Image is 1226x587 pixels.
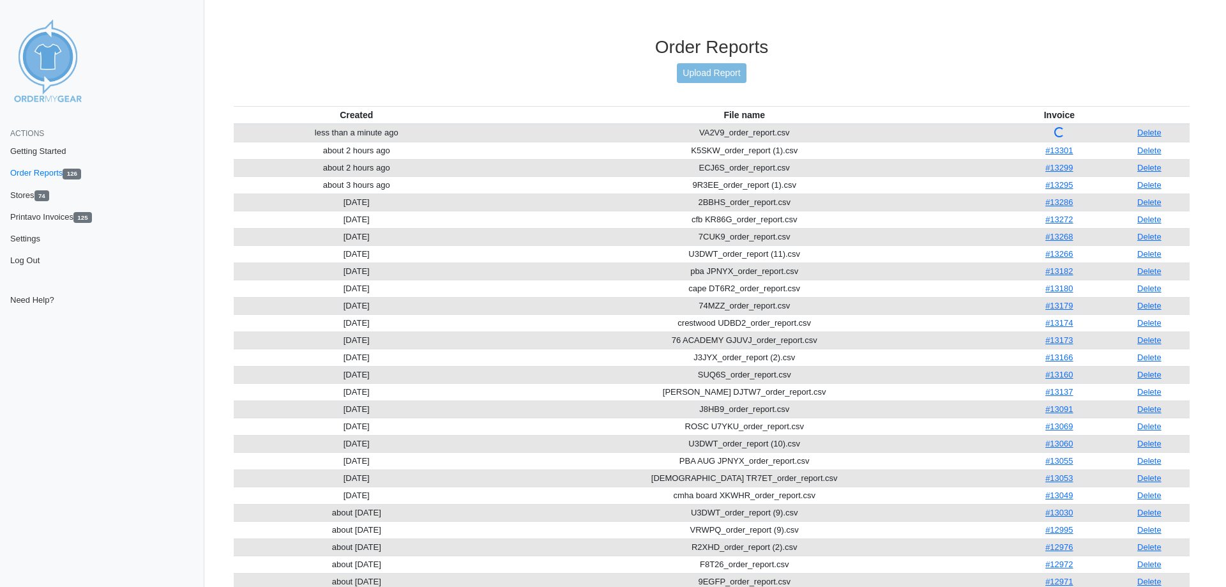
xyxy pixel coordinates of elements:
[479,280,1010,297] td: cape DT6R2_order_report.csv
[1045,491,1073,500] a: #13049
[479,349,1010,366] td: J3JYX_order_report (2).csv
[1045,370,1073,379] a: #13160
[1045,422,1073,431] a: #13069
[479,504,1010,521] td: U3DWT_order_report (9).csv
[1137,249,1162,259] a: Delete
[1137,353,1162,362] a: Delete
[1137,456,1162,466] a: Delete
[234,332,479,349] td: [DATE]
[479,452,1010,469] td: PBA AUG JPNYX_order_report.csv
[479,142,1010,159] td: K5SKW_order_report (1).csv
[479,176,1010,194] td: 9R3EE_order_report (1).csv
[479,228,1010,245] td: 7CUK9_order_report.csv
[234,124,479,142] td: less than a minute ago
[234,176,479,194] td: about 3 hours ago
[234,521,479,538] td: about [DATE]
[479,383,1010,400] td: [PERSON_NAME] DJTW7_order_report.csv
[479,487,1010,504] td: cmha board XKWHR_order_report.csv
[1137,232,1162,241] a: Delete
[1045,387,1073,397] a: #13137
[63,169,81,179] span: 126
[1137,301,1162,310] a: Delete
[479,245,1010,263] td: U3DWT_order_report (11).csv
[234,36,1190,58] h3: Order Reports
[234,469,479,487] td: [DATE]
[234,418,479,435] td: [DATE]
[234,487,479,504] td: [DATE]
[1137,146,1162,155] a: Delete
[1137,180,1162,190] a: Delete
[234,263,479,280] td: [DATE]
[1045,473,1073,483] a: #13053
[1045,542,1073,552] a: #12976
[234,349,479,366] td: [DATE]
[1010,106,1109,124] th: Invoice
[10,129,44,138] span: Actions
[479,521,1010,538] td: VRWPQ_order_report (9).csv
[479,194,1010,211] td: 2BBHS_order_report.csv
[1045,146,1073,155] a: #13301
[1045,508,1073,517] a: #13030
[234,383,479,400] td: [DATE]
[234,245,479,263] td: [DATE]
[479,366,1010,383] td: SUQ6S_order_report.csv
[1137,197,1162,207] a: Delete
[677,63,746,83] a: Upload Report
[234,228,479,245] td: [DATE]
[1137,508,1162,517] a: Delete
[234,366,479,383] td: [DATE]
[1137,560,1162,569] a: Delete
[479,538,1010,556] td: R2XHD_order_report (2).csv
[34,190,50,201] span: 74
[1045,215,1073,224] a: #13272
[1137,128,1162,137] a: Delete
[1045,284,1073,293] a: #13180
[1045,301,1073,310] a: #13179
[479,159,1010,176] td: ECJ6S_order_report.csv
[1137,284,1162,293] a: Delete
[479,400,1010,418] td: J8HB9_order_report.csv
[234,400,479,418] td: [DATE]
[479,469,1010,487] td: [DEMOGRAPHIC_DATA] TR7ET_order_report.csv
[234,452,479,469] td: [DATE]
[479,314,1010,332] td: crestwood UDBD2_order_report.csv
[1045,577,1073,586] a: #12971
[234,142,479,159] td: about 2 hours ago
[1045,180,1073,190] a: #13295
[479,435,1010,452] td: U3DWT_order_report (10).csv
[1137,491,1162,500] a: Delete
[234,159,479,176] td: about 2 hours ago
[1045,163,1073,172] a: #13299
[1137,439,1162,448] a: Delete
[234,556,479,573] td: about [DATE]
[479,211,1010,228] td: cfb KR86G_order_report.csv
[1137,542,1162,552] a: Delete
[1045,439,1073,448] a: #13060
[234,504,479,521] td: about [DATE]
[1045,525,1073,535] a: #12995
[479,106,1010,124] th: File name
[73,212,92,223] span: 125
[1045,456,1073,466] a: #13055
[1045,318,1073,328] a: #13174
[1137,404,1162,414] a: Delete
[1137,577,1162,586] a: Delete
[234,194,479,211] td: [DATE]
[1137,318,1162,328] a: Delete
[1137,473,1162,483] a: Delete
[1137,525,1162,535] a: Delete
[234,538,479,556] td: about [DATE]
[1137,266,1162,276] a: Delete
[1137,387,1162,397] a: Delete
[1045,404,1073,414] a: #13091
[234,297,479,314] td: [DATE]
[1045,335,1073,345] a: #13173
[234,314,479,332] td: [DATE]
[1045,266,1073,276] a: #13182
[1045,560,1073,569] a: #12972
[1137,370,1162,379] a: Delete
[479,124,1010,142] td: VA2V9_order_report.csv
[479,332,1010,349] td: 76 ACADEMY GJUVJ_order_report.csv
[1045,249,1073,259] a: #13266
[1045,197,1073,207] a: #13286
